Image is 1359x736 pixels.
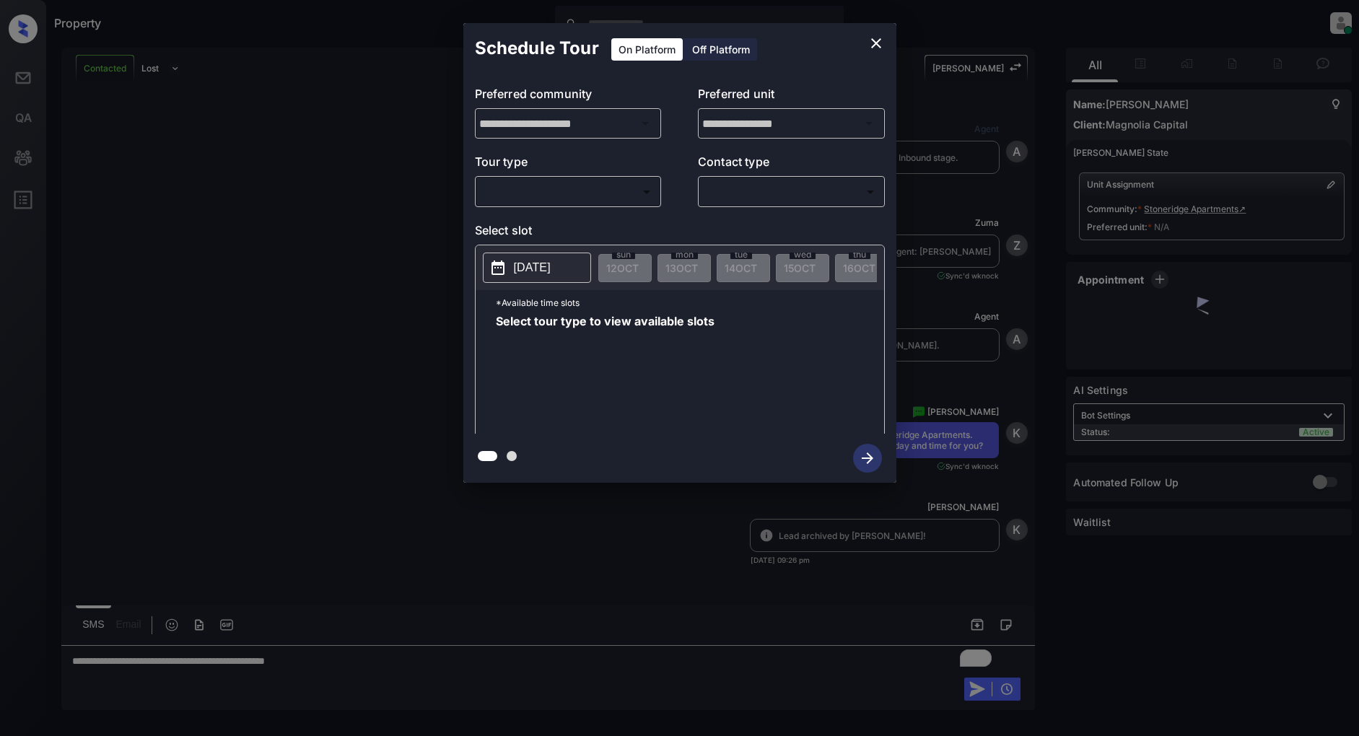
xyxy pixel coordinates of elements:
p: *Available time slots [496,290,884,315]
button: [DATE] [483,253,591,283]
p: Preferred community [475,85,662,108]
h2: Schedule Tour [463,23,611,74]
div: On Platform [611,38,683,61]
p: Select slot [475,222,885,245]
div: Off Platform [685,38,757,61]
span: Select tour type to view available slots [496,315,715,431]
p: Preferred unit [698,85,885,108]
p: [DATE] [514,259,551,276]
p: Tour type [475,153,662,176]
p: Contact type [698,153,885,176]
button: close [862,29,891,58]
